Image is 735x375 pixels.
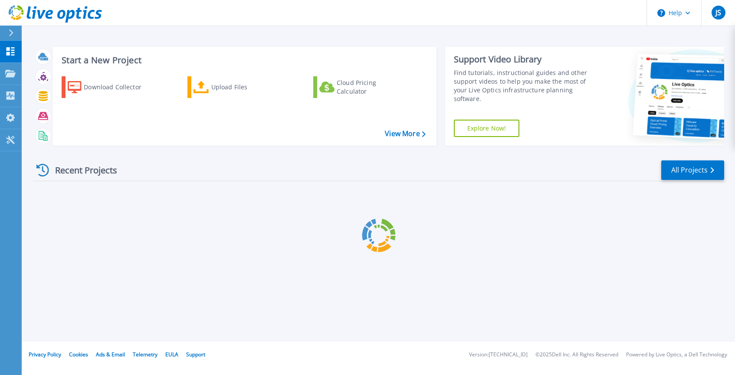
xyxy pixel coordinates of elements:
li: © 2025 Dell Inc. All Rights Reserved [535,352,618,358]
a: Explore Now! [454,120,520,137]
div: Upload Files [211,78,281,96]
span: JS [715,9,721,16]
div: Find tutorials, instructional guides and other support videos to help you make the most of your L... [454,68,595,103]
a: Upload Files [187,76,284,98]
div: Recent Projects [33,160,129,181]
a: Privacy Policy [29,351,61,358]
div: Download Collector [84,78,153,96]
a: Cookies [69,351,88,358]
a: All Projects [661,160,724,180]
div: Support Video Library [454,54,595,65]
li: Version: [TECHNICAL_ID] [469,352,528,358]
li: Powered by Live Optics, a Dell Technology [626,352,727,358]
a: EULA [165,351,178,358]
div: Cloud Pricing Calculator [337,78,406,96]
a: Telemetry [133,351,157,358]
a: Cloud Pricing Calculator [313,76,410,98]
h3: Start a New Project [62,55,425,65]
a: Ads & Email [96,351,125,358]
a: Download Collector [62,76,158,98]
a: Support [186,351,205,358]
a: View More [385,130,425,138]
